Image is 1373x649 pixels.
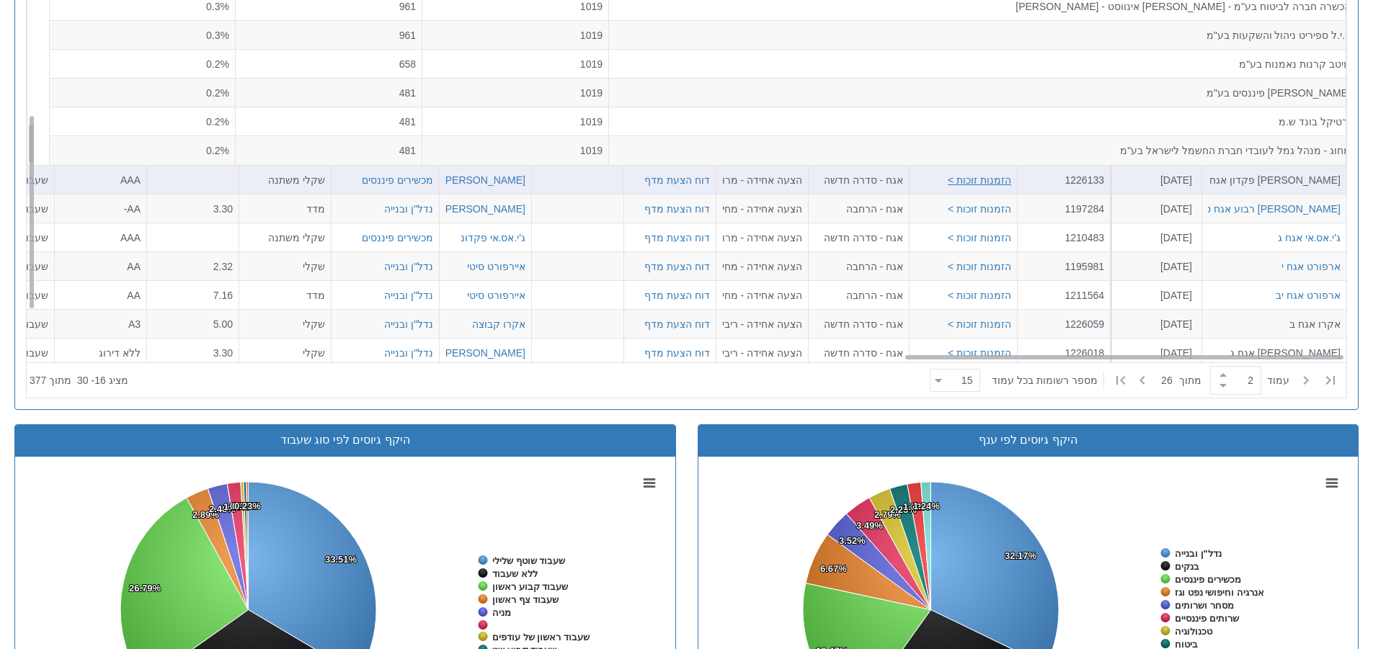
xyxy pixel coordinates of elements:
tspan: 2.89% [192,509,219,520]
a: דוח הצעת מדף [644,346,710,358]
tspan: 33.51% [325,554,357,565]
tspan: ללא שעבוד [492,568,538,579]
div: הצעה אחידה - ריבית [722,345,802,359]
tspan: 0.35% [232,501,259,511]
div: A3 [61,316,141,331]
div: 1019 [428,27,603,42]
a: דוח הצעת מדף [644,231,710,243]
div: 1019 [428,85,603,99]
div: שקלי [245,316,325,331]
tspan: בנקים [1175,561,1199,572]
div: 0.2% [55,85,229,99]
button: הזמנות זוכות > [948,287,1011,302]
div: 961 [241,27,416,42]
div: ‏ מתוך [924,364,1343,396]
tspan: 2.79% [874,509,901,520]
div: מכשירים פיננסים [362,172,433,187]
div: שקלי [245,259,325,273]
tspan: שעבוד צף ראשון [492,594,559,605]
button: ארפורט אגח י [1281,259,1341,273]
div: אגח - סדרה חדשה [814,345,903,359]
div: מדד [245,201,325,215]
a: דוח הצעת מדף [644,289,710,300]
button: נדל"ן ובנייה [384,201,433,215]
div: 1195981 [1023,259,1104,273]
span: 26 [1161,373,1179,388]
div: 5.00 [153,316,233,331]
div: [PERSON_NAME] אגח ג [1208,345,1341,359]
tspan: 2.48% [209,503,236,514]
div: נדל"ן ובנייה [384,287,433,302]
div: 2.32 [153,259,233,273]
button: [PERSON_NAME] [443,345,525,359]
div: שקלי [245,345,325,359]
div: [DATE] [1116,201,1192,215]
button: נדל"ן ובנייה [384,316,433,331]
div: 1210483 [1023,230,1104,244]
div: 1211564 [1023,287,1104,302]
button: הזמנות זוכות > [948,201,1011,215]
button: ארפורט אגח יב [1276,287,1341,302]
tspan: טכנולוגיה [1175,626,1213,637]
div: 3.30 [153,201,233,215]
tspan: 0.23% [234,501,261,511]
div: AA [61,259,141,273]
div: מדד [245,287,325,302]
div: הצעה אחידה - מרווח [722,230,802,244]
tspan: שעבוד שוטף שלילי [492,555,566,566]
div: 1019 [428,56,603,71]
tspan: 6.67% [820,563,847,574]
button: ג'י.אס.אי אגח ג [1278,230,1341,244]
tspan: 26.79% [129,583,161,594]
div: הצעה אחידה - מחיר [722,259,802,273]
div: AA- [61,201,141,215]
button: [PERSON_NAME] רבוע אגח ט [1204,201,1341,215]
div: 1197284 [1023,201,1104,215]
div: AA [61,287,141,302]
div: הצעה אחידה - מחיר [722,287,802,302]
button: [PERSON_NAME] כחול [419,201,525,215]
button: הזמנות זוכות > [948,316,1011,331]
a: דוח הצעת מדף [644,318,710,329]
button: נדל"ן ובנייה [384,259,433,273]
a: דוח הצעת מדף [644,260,710,272]
div: 15 [961,373,979,388]
div: הצעה אחידה - ריבית [722,316,802,331]
button: איירפורט סיטי [467,259,525,273]
button: איירפורט סיטי [467,287,525,302]
div: אגח - סדרה חדשה [814,230,903,244]
tspan: שעבוד קבוע ראשון [492,581,569,592]
tspan: שעבוד ראשון של עודפים [492,632,590,643]
div: 1019 [428,114,603,128]
div: שקלי משתנה [245,230,325,244]
tspan: אנרגיה וחיפושי נפט וגז [1175,587,1264,598]
div: אקרו אגח ב [1208,316,1341,331]
button: מכשירים פיננסים [362,230,433,244]
div: הצעה אחידה - מחיר [722,201,802,215]
div: ג'י.אס.אי פקדונ [461,230,525,244]
div: מיטב קרנות נאמנות בע"מ [615,56,1351,71]
div: ר.י.ל ספיריט ניהול והשקעות בע"מ [615,27,1351,42]
a: דוח הצעת מדף [644,202,710,214]
tspan: שרותים פיננסיים [1175,613,1240,624]
div: 481 [241,85,416,99]
button: אקרו קבוצה [472,316,525,331]
div: ורטיקל בונד ש.מ [615,114,1351,128]
div: 0.2% [55,56,229,71]
div: אגח - הרחבה [814,287,903,302]
div: נדל"ן ובנייה [384,345,433,359]
div: 658 [241,56,416,71]
div: 3.30 [153,345,233,359]
div: [DATE] [1116,316,1192,331]
button: הזמנות זוכות > [948,345,1011,359]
